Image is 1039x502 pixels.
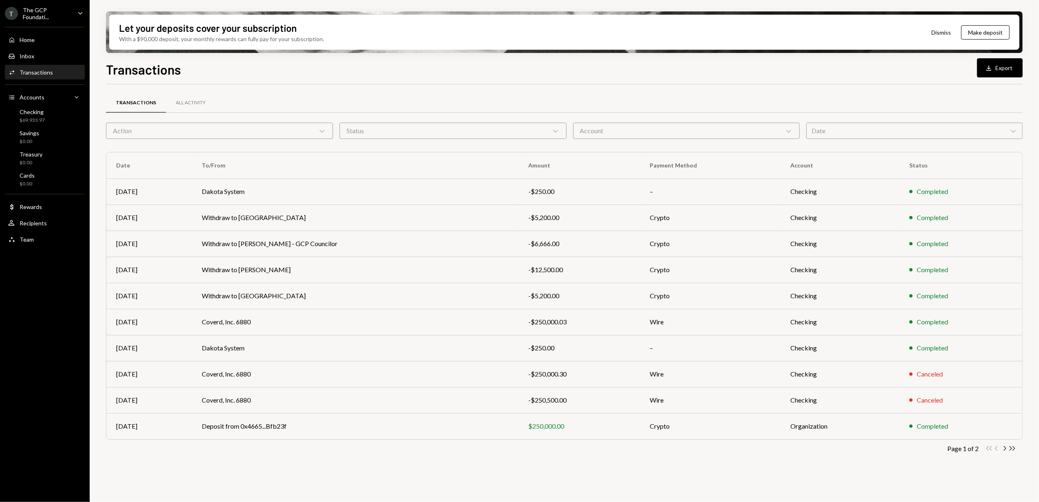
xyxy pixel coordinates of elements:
[921,23,961,42] button: Dismiss
[192,178,518,205] td: Dakota System
[20,138,39,145] div: $0.00
[192,361,518,387] td: Coverd, Inc. 6880
[5,127,85,147] a: Savings$0.00
[947,445,979,452] div: Page 1 of 2
[106,123,333,139] div: Action
[528,291,630,301] div: -$5,200.00
[5,170,85,189] a: Cards$0.00
[192,205,518,231] td: Withdraw to [GEOGRAPHIC_DATA]
[917,395,943,405] div: Canceled
[5,48,85,63] a: Inbox
[192,387,518,413] td: Coverd, Inc. 6880
[917,343,948,353] div: Completed
[116,213,182,222] div: [DATE]
[5,90,85,104] a: Accounts
[5,216,85,230] a: Recipients
[977,58,1023,77] button: Export
[192,335,518,361] td: Dakota System
[23,7,71,20] div: The GCP Foundati...
[917,369,943,379] div: Canceled
[917,421,948,431] div: Completed
[917,187,948,196] div: Completed
[20,36,35,43] div: Home
[528,395,630,405] div: -$250,500.00
[5,232,85,247] a: Team
[119,35,324,43] div: With a $90,000 deposit, your monthly rewards can fully pay for your subscription.
[192,231,518,257] td: Withdraw to [PERSON_NAME] - GCP Councilor
[528,343,630,353] div: -$250.00
[5,32,85,47] a: Home
[116,99,156,106] div: Transactions
[917,317,948,327] div: Completed
[20,117,45,124] div: $69,933.97
[961,25,1010,40] button: Make deposit
[166,92,215,113] a: All Activity
[20,203,42,210] div: Rewards
[340,123,567,139] div: Status
[528,421,630,431] div: $250,000.00
[192,283,518,309] td: Withdraw to [GEOGRAPHIC_DATA]
[917,265,948,275] div: Completed
[781,231,900,257] td: Checking
[640,309,781,335] td: Wire
[5,106,85,125] a: Checking$69,933.97
[20,69,53,76] div: Transactions
[5,199,85,214] a: Rewards
[528,317,630,327] div: -$250,000.03
[806,123,1023,139] div: Date
[116,265,182,275] div: [DATE]
[781,335,900,361] td: Checking
[116,187,182,196] div: [DATE]
[640,152,781,178] th: Payment Method
[917,239,948,249] div: Completed
[20,172,35,179] div: Cards
[192,152,518,178] th: To/From
[640,387,781,413] td: Wire
[176,99,205,106] div: All Activity
[573,123,800,139] div: Account
[781,257,900,283] td: Checking
[781,283,900,309] td: Checking
[116,369,182,379] div: [DATE]
[20,159,42,166] div: $0.00
[20,130,39,137] div: Savings
[5,65,85,79] a: Transactions
[528,239,630,249] div: -$6,666.00
[528,265,630,275] div: -$12,500.00
[20,108,45,115] div: Checking
[20,151,42,158] div: Treasury
[528,369,630,379] div: -$250,000.30
[116,343,182,353] div: [DATE]
[781,413,900,439] td: Organization
[116,421,182,431] div: [DATE]
[781,152,900,178] th: Account
[781,361,900,387] td: Checking
[917,291,948,301] div: Completed
[116,291,182,301] div: [DATE]
[106,152,192,178] th: Date
[781,387,900,413] td: Checking
[518,152,640,178] th: Amount
[192,257,518,283] td: Withdraw to [PERSON_NAME]
[192,309,518,335] td: Coverd, Inc. 6880
[20,181,35,187] div: $0.00
[900,152,1022,178] th: Status
[640,205,781,231] td: Crypto
[20,220,47,227] div: Recipients
[20,53,34,59] div: Inbox
[20,94,44,101] div: Accounts
[640,178,781,205] td: –
[640,231,781,257] td: Crypto
[640,335,781,361] td: –
[116,317,182,327] div: [DATE]
[640,413,781,439] td: Crypto
[192,413,518,439] td: Deposit from 0x4665...Bfb23f
[781,205,900,231] td: Checking
[106,92,166,113] a: Transactions
[781,309,900,335] td: Checking
[917,213,948,222] div: Completed
[5,7,18,20] div: T
[5,148,85,168] a: Treasury$0.00
[116,395,182,405] div: [DATE]
[640,257,781,283] td: Crypto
